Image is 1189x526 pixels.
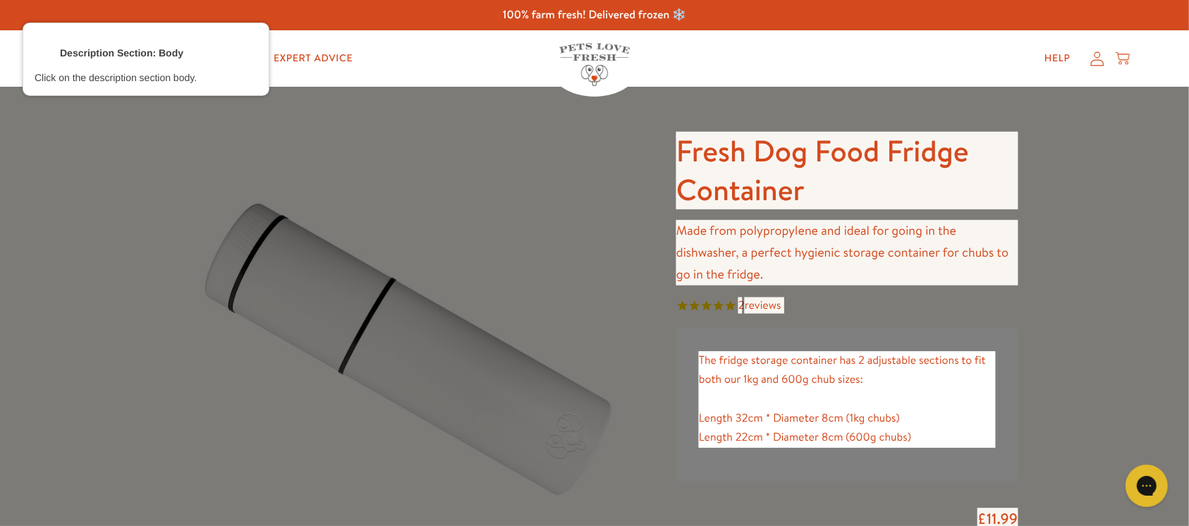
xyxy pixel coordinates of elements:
[35,71,257,84] div: Click on the description section body.
[1033,44,1082,73] a: Help
[1118,460,1175,512] iframe: Gorgias live chat messenger
[262,44,364,73] a: Expert Advice
[60,47,183,59] div: Description Section: Body
[35,43,49,63] div: <
[559,43,630,86] img: Pets Love Fresh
